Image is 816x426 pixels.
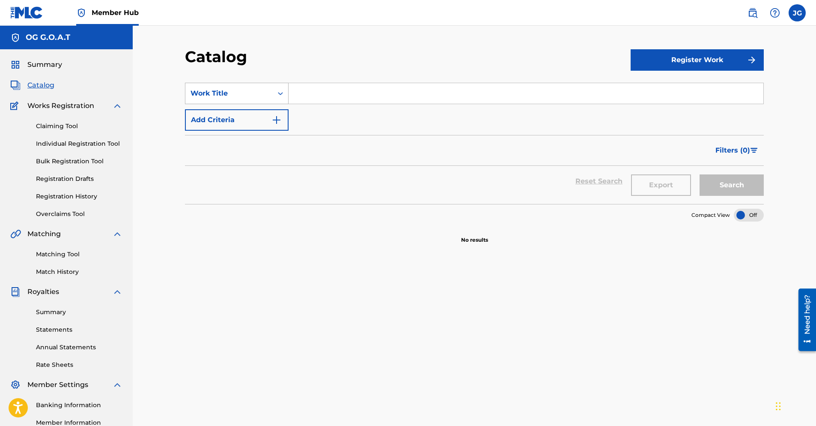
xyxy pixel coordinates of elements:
img: search [748,8,758,18]
img: Matching [10,229,21,239]
span: Compact View [691,211,730,219]
h5: OG G.O.A.T [26,33,70,42]
a: Claiming Tool [36,122,122,131]
img: Accounts [10,33,21,43]
div: Drag [776,393,781,419]
span: Royalties [27,287,59,297]
a: Annual Statements [36,343,122,352]
a: Match History [36,267,122,276]
iframe: Chat Widget [773,385,816,426]
span: Member Settings [27,380,88,390]
img: expand [112,287,122,297]
div: Help [766,4,783,21]
button: Filters (0) [710,140,764,161]
a: Matching Tool [36,250,122,259]
h2: Catalog [185,47,251,66]
img: Member Settings [10,380,21,390]
img: expand [112,229,122,239]
img: expand [112,101,122,111]
span: Filters ( 0 ) [715,145,750,156]
p: No results [461,226,488,244]
img: Works Registration [10,101,21,111]
span: Matching [27,229,61,239]
img: MLC Logo [10,6,43,19]
span: Summary [27,60,62,70]
button: Register Work [631,49,764,71]
img: f7272a7cc735f4ea7f67.svg [747,55,757,65]
a: Public Search [744,4,761,21]
a: Overclaims Tool [36,210,122,219]
img: expand [112,380,122,390]
a: Bulk Registration Tool [36,157,122,166]
img: Catalog [10,80,21,90]
a: SummarySummary [10,60,62,70]
span: Catalog [27,80,54,90]
button: Add Criteria [185,109,289,131]
a: Statements [36,325,122,334]
img: Summary [10,60,21,70]
form: Search Form [185,83,764,204]
a: Summary [36,308,122,317]
img: 9d2ae6d4665cec9f34b9.svg [271,115,282,125]
iframe: Resource Center [792,285,816,354]
a: Banking Information [36,401,122,410]
span: Works Registration [27,101,94,111]
img: Top Rightsholder [76,8,86,18]
a: Registration History [36,192,122,201]
img: filter [750,148,758,153]
div: User Menu [789,4,806,21]
img: Royalties [10,287,21,297]
a: CatalogCatalog [10,80,54,90]
span: Member Hub [92,8,139,18]
div: Work Title [191,88,268,99]
a: Registration Drafts [36,174,122,183]
a: Individual Registration Tool [36,139,122,148]
img: help [770,8,780,18]
a: Rate Sheets [36,360,122,369]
